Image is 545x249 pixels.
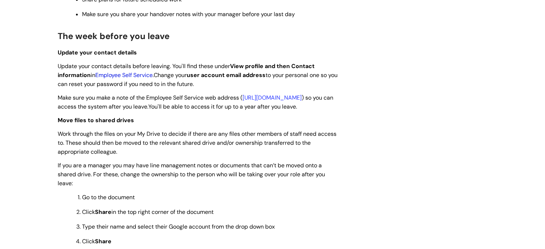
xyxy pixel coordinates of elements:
[58,94,333,110] span: Make sure you make a note of the Employee Self Service web address ( ) so you can access the syst...
[82,208,214,216] span: Click in the top right corner of the document
[95,208,111,216] strong: Share
[58,162,325,187] span: If you are a manager you may have line management notes or documents that can’t be moved onto a s...
[243,94,302,101] a: [URL][DOMAIN_NAME]
[82,193,135,201] span: Go to the document
[58,49,137,56] span: Update your contact details
[58,116,134,124] span: Move files to shared drives
[82,223,275,230] span: Type their name and select their Google account from the drop down box
[82,238,111,245] span: Click
[95,71,153,79] a: Employee Self Service
[58,62,315,79] span: Update your contact details before leaving. You'll find these under in .
[58,71,338,88] span: Change your to your personal one so you can reset your password if you need to in the future.
[58,30,169,42] span: The week before you leave
[95,238,111,245] strong: Share
[187,71,266,79] strong: user account email address
[148,103,297,110] span: You'll be able to access it for up to a year after you leave.
[82,10,295,18] span: Make sure you share your handover notes with your manager before your last day
[58,130,336,155] span: Work through the files on your My Drive to decide if there are any files other members of staff n...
